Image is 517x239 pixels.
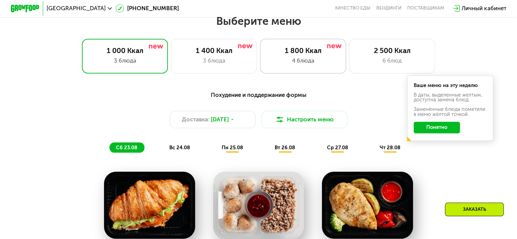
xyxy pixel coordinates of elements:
div: Личный кабинет [462,4,506,13]
span: чт 28.08 [380,144,400,151]
span: вт 26.08 [275,144,295,151]
div: 1 800 Ккал [268,46,339,55]
div: 4 блюда [268,56,339,65]
div: поставщикам [407,5,444,11]
div: Заказать [445,203,504,216]
div: Ваше меню на эту неделю [414,83,487,88]
span: Доставка: [182,115,209,124]
a: [PHONE_NUMBER] [116,4,179,13]
span: ср 27.08 [327,144,348,151]
div: 1 400 Ккал [178,46,249,55]
div: 1 000 Ккал [89,46,160,55]
div: 6 блюд [357,56,428,65]
span: вс 24.08 [169,144,190,151]
div: 2 500 Ккал [357,46,428,55]
span: [DATE] [211,115,229,124]
button: Понятно [414,122,460,133]
div: Заменённые блюда пометили в меню жёлтой точкой. [414,107,487,117]
div: В даты, выделенные желтым, доступна замена блюд. [414,92,487,103]
span: сб 23.08 [116,144,137,151]
span: [GEOGRAPHIC_DATA] [47,5,106,11]
button: Настроить меню [261,111,348,128]
a: Качество еды [335,5,370,11]
h2: Выберите меню [23,14,494,28]
div: Похудение и поддержание формы [46,90,471,99]
div: 3 блюда [178,56,249,65]
span: пн 25.08 [222,144,243,151]
a: Вендинги [376,5,401,11]
div: 3 блюда [89,56,160,65]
